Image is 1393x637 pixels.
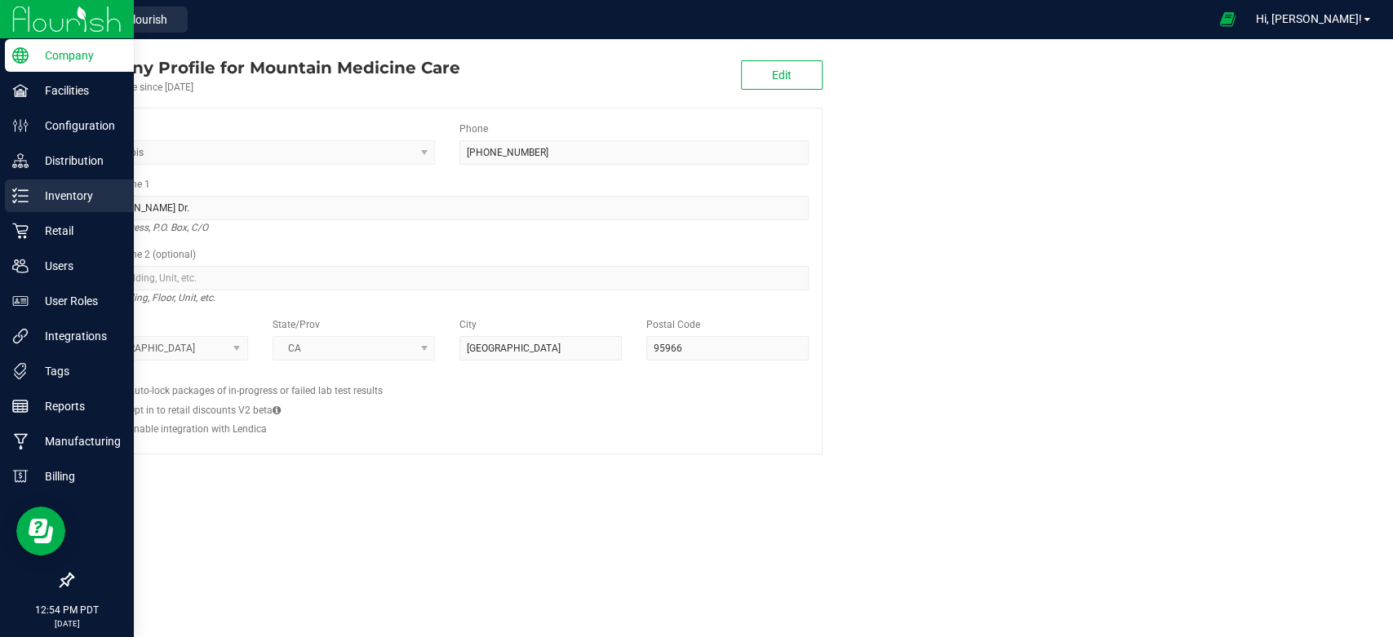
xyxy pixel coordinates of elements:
[12,47,29,64] inline-svg: Company
[459,317,477,332] label: City
[29,151,126,170] p: Distribution
[772,69,792,82] span: Edit
[72,55,460,80] div: Mountain Medicine Care
[29,291,126,311] p: User Roles
[7,617,126,630] p: [DATE]
[12,468,29,484] inline-svg: Billing
[12,363,29,379] inline-svg: Tags
[29,186,126,206] p: Inventory
[646,336,809,361] input: Postal Code
[646,317,700,332] label: Postal Code
[12,223,29,239] inline-svg: Retail
[7,603,126,617] p: 12:54 PM PDT
[29,46,126,65] p: Company
[1209,3,1245,35] span: Open Ecommerce Menu
[12,258,29,274] inline-svg: Users
[12,433,29,449] inline-svg: Manufacturing
[128,422,267,436] label: Enable integration with Lendica
[1256,12,1362,25] span: Hi, [PERSON_NAME]!
[29,116,126,135] p: Configuration
[128,383,383,398] label: Auto-lock packages of in-progress or failed lab test results
[12,398,29,414] inline-svg: Reports
[273,317,320,332] label: State/Prov
[12,293,29,309] inline-svg: User Roles
[72,80,460,95] div: Account active since [DATE]
[459,140,809,165] input: (123) 456-7890
[741,60,823,90] button: Edit
[29,467,126,486] p: Billing
[86,288,215,307] i: Suite, Building, Floor, Unit, etc.
[29,221,126,241] p: Retail
[459,336,622,361] input: City
[12,82,29,99] inline-svg: Facilities
[29,396,126,416] p: Reports
[12,328,29,344] inline-svg: Integrations
[12,117,29,134] inline-svg: Configuration
[29,81,126,100] p: Facilities
[12,188,29,204] inline-svg: Inventory
[16,507,65,555] iframe: Resource center
[86,247,196,262] label: Address Line 2 (optional)
[128,403,281,418] label: Opt in to retail discounts V2 beta
[86,266,809,290] input: Suite, Building, Unit, etc.
[29,431,126,451] p: Manufacturing
[86,218,208,237] i: Street address, P.O. Box, C/O
[29,326,126,346] p: Integrations
[29,256,126,276] p: Users
[29,361,126,381] p: Tags
[86,373,809,383] h2: Configs
[12,153,29,169] inline-svg: Distribution
[459,122,488,136] label: Phone
[86,196,809,220] input: Address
